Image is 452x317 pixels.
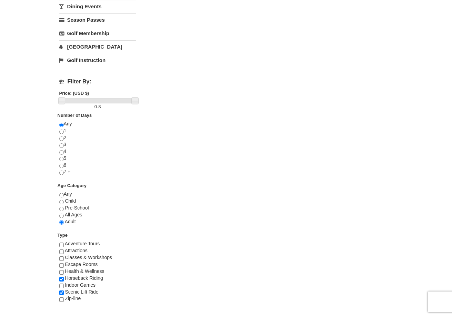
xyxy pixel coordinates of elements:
span: Escape Rooms [65,262,98,267]
a: Season Passes [59,13,136,26]
strong: Type [58,233,68,238]
span: Attractions [65,248,88,253]
a: [GEOGRAPHIC_DATA] [59,40,136,53]
label: - [59,103,136,110]
span: 0 [94,104,97,109]
span: Scenic Lift Ride [65,289,98,295]
span: Classes & Workshops [65,255,112,260]
a: Golf Membership [59,27,136,40]
strong: Age Category [58,183,87,188]
span: Horseback Riding [65,275,103,281]
span: Indoor Games [65,282,96,288]
div: Any [59,191,136,232]
strong: Number of Days [58,113,92,118]
div: Any 1 2 3 4 5 6 7 + [59,121,136,182]
span: Adult [65,219,76,224]
h4: Filter By: [59,79,136,85]
span: Pre-School [65,205,89,211]
span: 8 [98,104,101,109]
span: Health & Wellness [65,268,104,274]
span: Adventure Tours [65,241,100,246]
strong: Price: (USD $) [59,91,89,96]
span: All Ages [65,212,82,217]
span: Child [65,198,76,204]
span: Zip-line [65,296,81,301]
a: Golf Instruction [59,54,136,67]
